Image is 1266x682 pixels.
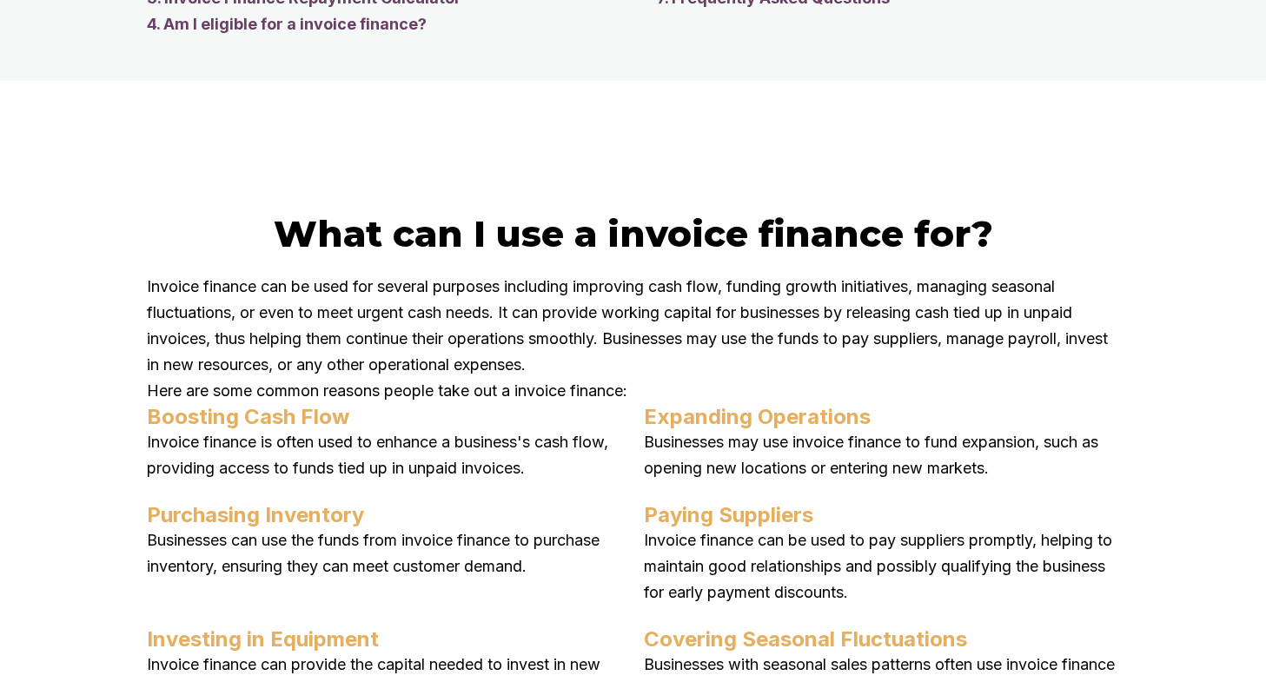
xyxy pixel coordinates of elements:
p: Invoice finance can be used for several purposes including improving cash flow, funding growth in... [147,274,1120,378]
h4: Boosting Cash Flow [147,404,623,429]
p: Invoice finance can be used to pay suppliers promptly, helping to maintain good relationships and... [644,527,1120,606]
h4: Expanding Operations [644,404,1120,429]
h4: Covering Seasonal Fluctuations [644,626,1120,652]
h4: Purchasing Inventory [147,502,623,527]
h4: Investing in Equipment [147,626,623,652]
p: Invoice finance is often used to enhance a business's cash flow, providing access to funds tied u... [147,429,623,481]
h4: Paying Suppliers [644,502,1120,527]
a: 4. Am I eligible for a invoice finance? [147,11,622,37]
p: Businesses can use the funds from invoice finance to purchase inventory, ensuring they can meet c... [147,527,623,579]
p: Here are some common reasons people take out a invoice finance: [147,378,1120,404]
p: Businesses may use invoice finance to fund expansion, such as opening new locations or entering n... [644,429,1120,481]
h2: What can I use a invoice finance for? [147,211,1120,256]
